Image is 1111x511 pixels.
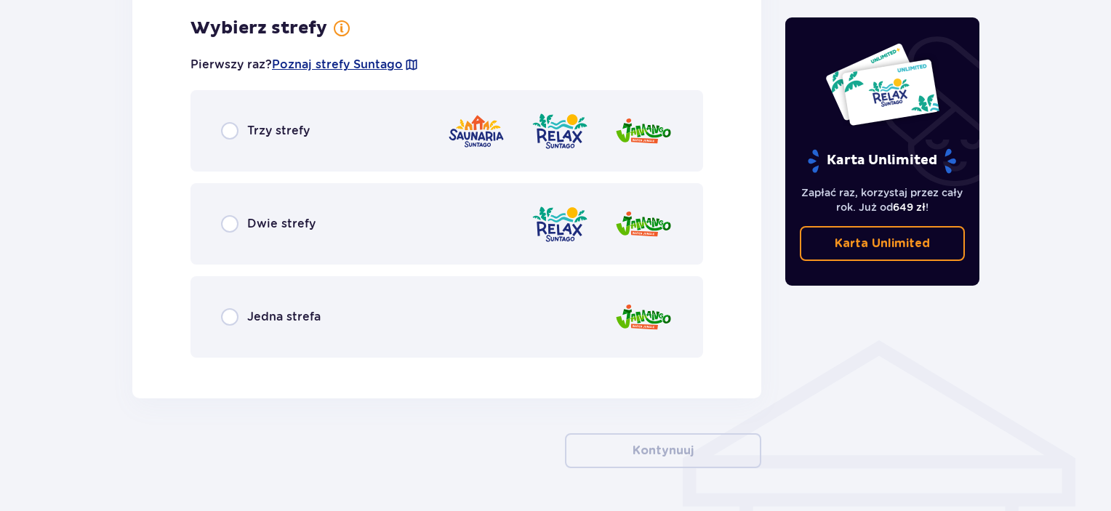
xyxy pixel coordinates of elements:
span: 649 zł [893,201,926,213]
p: Trzy strefy [247,123,310,139]
p: Dwie strefy [247,216,316,232]
img: zone logo [614,204,673,245]
img: zone logo [614,297,673,338]
img: zone logo [531,110,589,152]
img: zone logo [447,110,505,152]
p: Karta Unlimited [835,236,930,252]
p: Wybierz strefy [190,17,327,39]
button: Kontynuuj [565,433,761,468]
img: zone logo [531,204,589,245]
img: zone logo [614,110,673,152]
p: Pierwszy raz? [190,57,419,73]
a: Poznaj strefy Suntago [272,57,403,73]
p: Kontynuuj [633,443,694,459]
p: Karta Unlimited [806,148,958,174]
p: Zapłać raz, korzystaj przez cały rok. Już od ! [800,185,966,214]
a: Karta Unlimited [800,226,966,261]
p: Jedna strefa [247,309,321,325]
